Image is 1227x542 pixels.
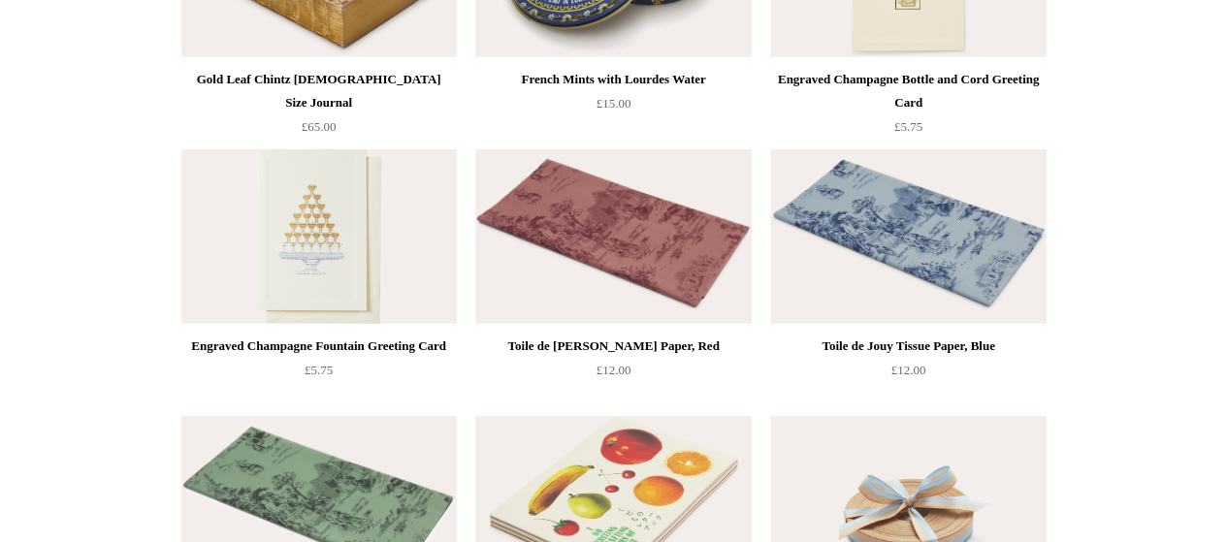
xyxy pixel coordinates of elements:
[770,68,1046,147] a: Engraved Champagne Bottle and Cord Greeting Card £5.75
[475,335,751,414] a: Toile de [PERSON_NAME] Paper, Red £12.00
[181,335,457,414] a: Engraved Champagne Fountain Greeting Card £5.75
[775,68,1041,114] div: Engraved Champagne Bottle and Cord Greeting Card
[597,96,631,111] span: £15.00
[186,335,452,358] div: Engraved Champagne Fountain Greeting Card
[181,149,457,324] a: Engraved Champagne Fountain Greeting Card Engraved Champagne Fountain Greeting Card
[186,68,452,114] div: Gold Leaf Chintz [DEMOGRAPHIC_DATA] Size Journal
[475,149,751,324] a: Toile de Jouy Tissue Paper, Red Toile de Jouy Tissue Paper, Red
[480,335,746,358] div: Toile de [PERSON_NAME] Paper, Red
[770,149,1046,324] img: Toile de Jouy Tissue Paper, Blue
[480,68,746,91] div: French Mints with Lourdes Water
[475,149,751,324] img: Toile de Jouy Tissue Paper, Red
[181,68,457,147] a: Gold Leaf Chintz [DEMOGRAPHIC_DATA] Size Journal £65.00
[475,68,751,147] a: French Mints with Lourdes Water £15.00
[305,363,333,377] span: £5.75
[181,149,457,324] img: Engraved Champagne Fountain Greeting Card
[894,119,922,134] span: £5.75
[770,335,1046,414] a: Toile de Jouy Tissue Paper, Blue £12.00
[302,119,337,134] span: £65.00
[775,335,1041,358] div: Toile de Jouy Tissue Paper, Blue
[597,363,631,377] span: £12.00
[891,363,926,377] span: £12.00
[770,149,1046,324] a: Toile de Jouy Tissue Paper, Blue Toile de Jouy Tissue Paper, Blue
